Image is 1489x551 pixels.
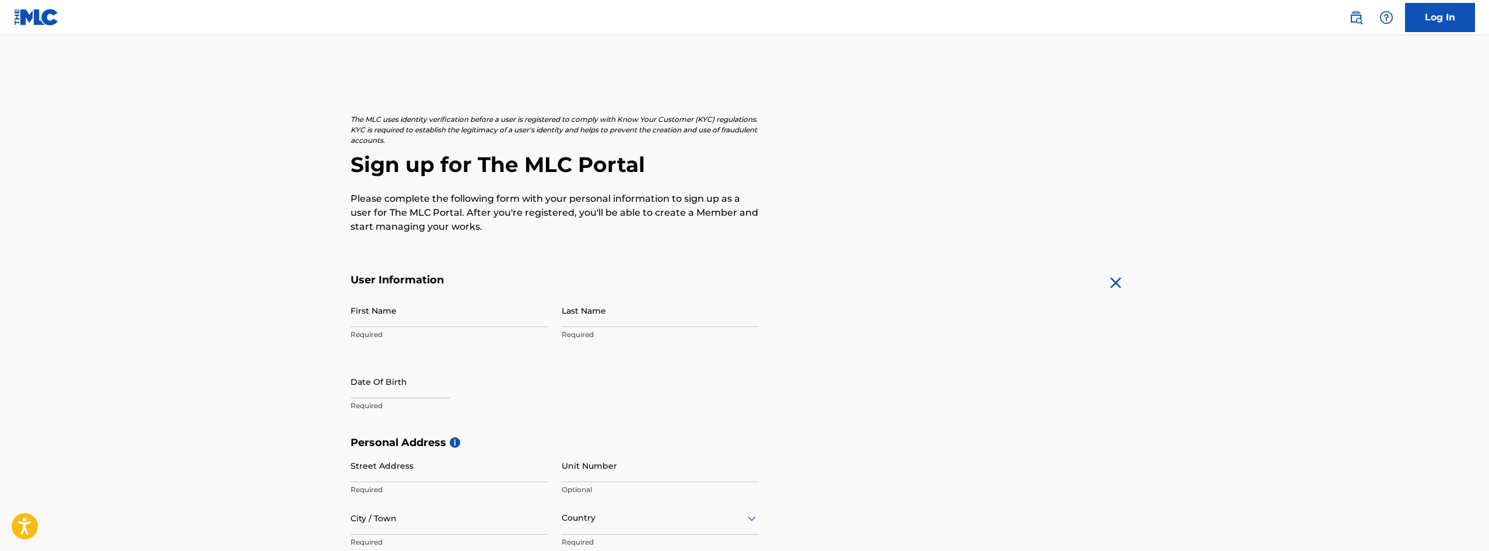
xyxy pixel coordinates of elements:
h5: Personal Address [351,436,1139,450]
iframe: Chat Widget [1431,495,1489,551]
img: help [1379,10,1393,24]
img: search [1349,10,1363,24]
a: Public Search [1344,6,1368,29]
p: Required [351,401,548,411]
p: Please complete the following form with your personal information to sign up as a user for The ML... [351,192,759,234]
span: i [450,437,460,448]
img: MLC Logo [14,9,59,26]
p: Required [351,537,548,548]
h5: User Information [351,273,759,287]
h2: Sign up for The MLC Portal [351,152,1139,178]
p: Required [351,485,548,495]
p: The MLC uses identity verification before a user is registered to comply with Know Your Customer ... [351,114,759,146]
p: Required [351,329,548,340]
p: Required [562,537,759,548]
div: Help [1375,6,1398,29]
p: Optional [562,485,759,495]
img: close [1106,273,1125,292]
a: Log In [1405,3,1475,32]
p: Required [562,329,759,340]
